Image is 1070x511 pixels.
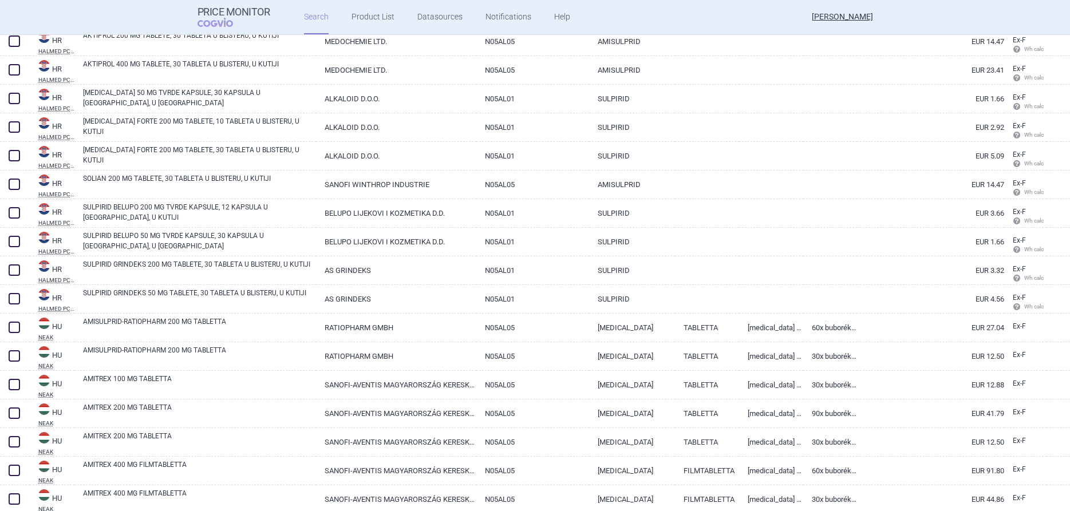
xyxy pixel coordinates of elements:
img: Croatia [38,203,50,215]
img: Hungary [38,461,50,472]
img: Croatia [38,146,50,157]
a: EUR 4.56 [857,285,1004,313]
span: Ex-factory price [1013,494,1026,502]
img: Croatia [38,289,50,300]
a: EUR 3.32 [857,256,1004,284]
a: [MEDICAL_DATA] 50 MG TVRDE KAPSULE, 30 KAPSULA U [GEOGRAPHIC_DATA], U [GEOGRAPHIC_DATA] [83,88,316,108]
a: 30x buborékcsomagolásban [803,342,856,370]
a: Ex-F Wh calc [1004,261,1047,287]
span: Wh calc [1013,160,1044,167]
span: Wh calc [1013,132,1044,138]
a: AMITREX 400 MG FILMTABLETTA [83,459,316,480]
img: Hungary [38,346,50,358]
a: EUR 1.66 [857,85,1004,113]
a: EUR 91.80 [857,457,1004,485]
a: HUHUNEAK [30,345,74,369]
img: Croatia [38,175,50,186]
a: ALKALOID D.O.O. [316,113,476,141]
a: HUHUNEAK [30,431,74,455]
span: Wh calc [1013,46,1044,52]
abbr: HALMED PCL SUMMARY — List of medicines with an established maximum wholesale price published by t... [38,106,74,112]
a: N05AL01 [476,256,589,284]
span: Ex-factory price [1013,408,1026,416]
a: [MEDICAL_DATA] [589,428,675,456]
a: AMITREX 400 MG FILMTABLETTA [83,488,316,509]
a: AMISULPRID [589,27,675,56]
a: MEDOCHEMIE LTD. [316,56,476,84]
abbr: NEAK — PUPHA database published by the National Health Insurance Fund of Hungary. [38,335,74,340]
a: HRHRHALMED PCL SUMMARY [30,59,74,83]
img: Hungary [38,403,50,415]
a: N05AL05 [476,428,589,456]
span: Wh calc [1013,246,1044,252]
a: EUR 5.09 [857,142,1004,170]
img: Hungary [38,375,50,386]
img: Croatia [38,117,50,129]
a: TABLETTA [675,428,739,456]
abbr: HALMED PCL SUMMARY — List of medicines with an established maximum wholesale price published by t... [38,134,74,140]
a: EUR 3.66 [857,199,1004,227]
span: Ex-factory price [1013,265,1026,273]
a: [MEDICAL_DATA] 200 mg [739,342,803,370]
span: Wh calc [1013,103,1044,109]
span: Ex-factory price [1013,236,1026,244]
span: Wh calc [1013,74,1044,81]
a: [MEDICAL_DATA] 400 mg [739,457,803,485]
a: Ex-F [1004,490,1047,507]
a: AMISULPRID-RATIOPHARM 200 MG TABLETTA [83,316,316,337]
a: SANOFI WINTHROP INDUSTRIE [316,171,476,199]
a: SULPIRID GRINDEKS 50 MG TABLETE, 30 TABLETA U BLISTERU, U KUTIJI [83,288,316,308]
a: 60x buborékcsomagolásban [803,457,856,485]
a: N05AL05 [476,399,589,427]
a: Ex-F Wh calc [1004,232,1047,259]
a: EUR 12.50 [857,342,1004,370]
a: HUHUNEAK [30,374,74,398]
a: Ex-F Wh calc [1004,290,1047,316]
span: Ex-factory price [1013,93,1026,101]
span: Ex-factory price [1013,36,1026,44]
a: EUR 41.79 [857,399,1004,427]
a: BELUPO LIJEKOVI I KOZMETIKA D.D. [316,228,476,256]
span: Ex-factory price [1013,294,1026,302]
a: N05AL01 [476,113,589,141]
a: AKTIPROL 400 MG TABLETE, 30 TABLETA U BLISTERU, U KUTIJI [83,59,316,80]
a: N05AL05 [476,171,589,199]
a: HRHRHALMED PCL SUMMARY [30,116,74,140]
a: [MEDICAL_DATA] [589,399,675,427]
a: SULPIRID [589,142,675,170]
a: Price MonitorCOGVIO [198,6,270,28]
span: Ex-factory price [1013,179,1026,187]
a: SANOFI-AVENTIS MAGYARORSZÁG KERESKEDELMI ÉS SZOLGÁLTATÓ ZÁRTKÖRŰEN MŰKÖDŐ RÉSZVÉNYTÁRSASÁG [316,399,476,427]
a: N05AL05 [476,314,589,342]
abbr: HALMED PCL SUMMARY — List of medicines with an established maximum wholesale price published by t... [38,278,74,283]
abbr: HALMED PCL SUMMARY — List of medicines with an established maximum wholesale price published by t... [38,306,74,312]
a: Ex-F Wh calc [1004,175,1047,201]
a: SULPIRID [589,256,675,284]
a: Ex-F Wh calc [1004,204,1047,230]
a: N05AL05 [476,457,589,485]
span: Ex-factory price [1013,379,1026,387]
span: Ex-factory price [1013,465,1026,473]
a: AS GRINDEKS [316,285,476,313]
a: RATIOPHARM GMBH [316,342,476,370]
a: TABLETTA [675,399,739,427]
a: HUHUNEAK [30,402,74,426]
a: Ex-F [1004,404,1047,421]
abbr: HALMED PCL SUMMARY — List of medicines with an established maximum wholesale price published by t... [38,163,74,169]
span: Wh calc [1013,303,1044,310]
abbr: NEAK — PUPHA database published by the National Health Insurance Fund of Hungary. [38,449,74,455]
a: Ex-F Wh calc [1004,118,1047,144]
a: HUHUNEAK [30,316,74,340]
img: Hungary [38,432,50,443]
a: RATIOPHARM GMBH [316,314,476,342]
a: BELUPO LIJEKOVI I KOZMETIKA D.D. [316,199,476,227]
a: TABLETTA [675,342,739,370]
img: Croatia [38,89,50,100]
a: [MEDICAL_DATA] 100 mg [739,371,803,399]
a: SANOFI-AVENTIS MAGYARORSZÁG KERESKEDELMI ÉS SZOLGÁLTATÓ ZÁRTKÖRŰEN MŰKÖDŐ RÉSZVÉNYTÁRSASÁG [316,428,476,456]
img: Hungary [38,489,50,501]
a: HRHRHALMED PCL SUMMARY [30,30,74,54]
a: [MEDICAL_DATA] [589,342,675,370]
a: N05AL01 [476,199,589,227]
a: N05AL05 [476,27,589,56]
